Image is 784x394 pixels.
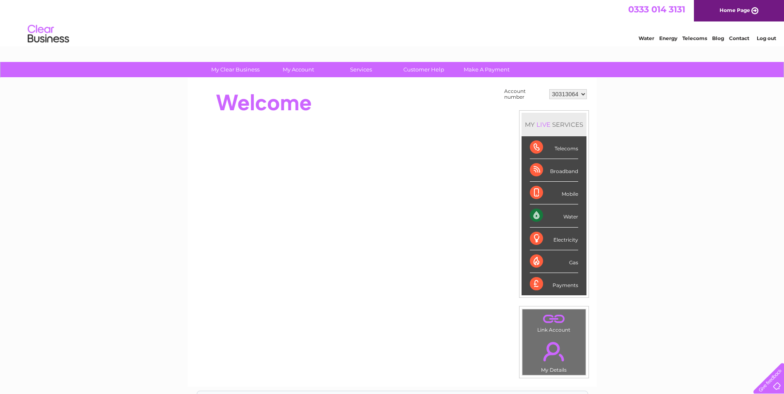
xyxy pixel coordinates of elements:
td: Account number [502,86,547,102]
img: logo.png [27,21,69,47]
a: . [524,337,584,366]
div: Broadband [530,159,578,182]
td: My Details [522,335,586,375]
a: Telecoms [682,35,707,41]
a: . [524,311,584,326]
div: MY SERVICES [522,113,586,136]
a: Blog [712,35,724,41]
a: Customer Help [390,62,458,77]
a: Energy [659,35,677,41]
div: Gas [530,250,578,273]
a: Services [327,62,395,77]
div: Water [530,204,578,227]
a: Make A Payment [453,62,521,77]
a: Log out [757,35,776,41]
a: Contact [729,35,749,41]
a: Water [639,35,654,41]
div: Clear Business is a trading name of Verastar Limited (registered in [GEOGRAPHIC_DATA] No. 3667643... [197,5,588,40]
a: My Clear Business [201,62,269,77]
div: Electricity [530,228,578,250]
div: Telecoms [530,136,578,159]
div: Payments [530,273,578,295]
td: Link Account [522,309,586,335]
a: 0333 014 3131 [628,4,685,14]
a: My Account [264,62,332,77]
div: Mobile [530,182,578,204]
div: LIVE [535,121,552,128]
